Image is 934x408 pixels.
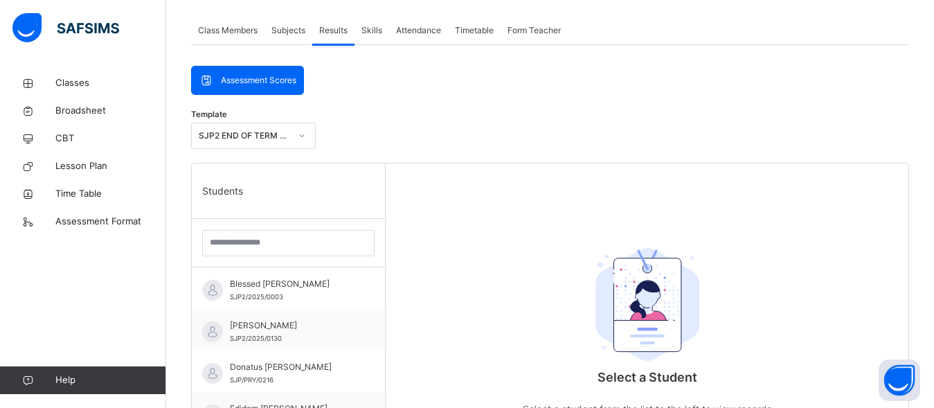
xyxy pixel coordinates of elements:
[523,368,772,387] p: Select a Student
[202,321,223,342] img: default.svg
[230,376,273,384] span: SJP/PRY/0216
[202,363,223,384] img: default.svg
[319,24,348,37] span: Results
[523,213,772,240] div: Select a Student
[455,24,494,37] span: Timetable
[55,104,166,118] span: Broadsheet
[396,24,441,37] span: Attendance
[199,130,290,142] div: SJP2 END OF TERM REPORT
[230,335,282,342] span: SJP2/2025/0130
[595,248,699,362] img: student.207b5acb3037b72b59086e8b1a17b1d0.svg
[55,373,165,387] span: Help
[55,215,166,229] span: Assessment Format
[55,159,166,173] span: Lesson Plan
[202,280,223,301] img: default.svg
[230,361,354,373] span: Donatus [PERSON_NAME]
[202,184,243,198] span: Students
[361,24,382,37] span: Skills
[221,74,296,87] span: Assessment Scores
[230,278,354,290] span: Blessed [PERSON_NAME]
[12,13,119,42] img: safsims
[879,360,920,401] button: Open asap
[271,24,305,37] span: Subjects
[55,76,166,90] span: Classes
[508,24,561,37] span: Form Teacher
[230,319,354,332] span: [PERSON_NAME]
[55,187,166,201] span: Time Table
[198,24,258,37] span: Class Members
[230,293,283,301] span: SJP2/2025/0003
[191,109,227,121] span: Template
[55,132,166,145] span: CBT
